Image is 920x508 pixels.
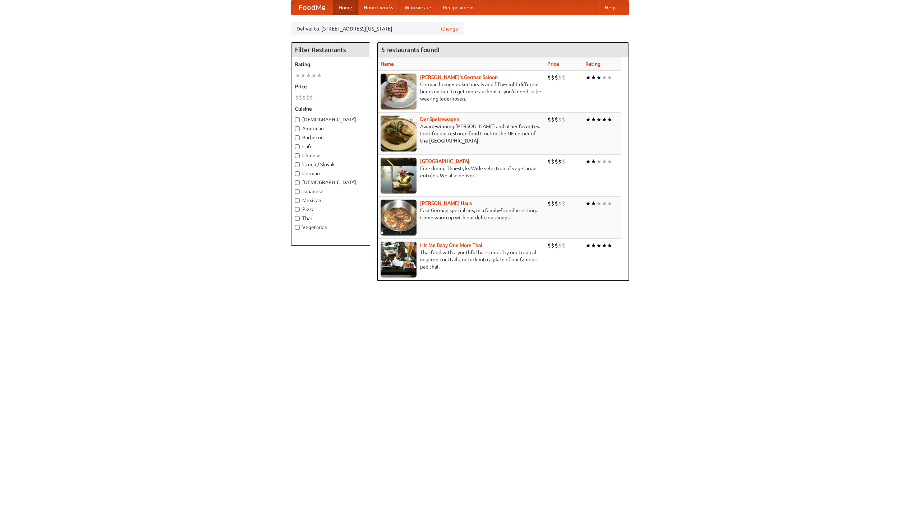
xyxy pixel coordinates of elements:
a: Recipe videos [437,0,480,15]
li: $ [309,94,313,102]
input: Pizza [295,207,300,212]
li: ★ [585,116,591,123]
li: ★ [591,158,596,166]
input: Chinese [295,153,300,158]
li: ★ [607,74,612,81]
li: $ [562,242,565,250]
li: ★ [591,116,596,123]
input: Mexican [295,198,300,203]
input: Barbecue [295,135,300,140]
li: $ [562,74,565,81]
img: satay.jpg [381,158,417,194]
ng-pluralize: 5 restaurants found! [381,46,440,53]
input: [DEMOGRAPHIC_DATA] [295,180,300,185]
label: [DEMOGRAPHIC_DATA] [295,179,366,186]
a: Name [381,61,394,67]
label: Japanese [295,188,366,195]
p: Award-winning [PERSON_NAME] and other favorites. Look for our restored food truck in the NE corne... [381,123,542,144]
label: [DEMOGRAPHIC_DATA] [295,116,366,123]
label: Cafe [295,143,366,150]
li: ★ [317,71,322,79]
li: $ [547,242,551,250]
a: Hit Me Baby One More Thai [420,242,482,248]
li: ★ [602,200,607,208]
li: $ [551,116,555,123]
li: ★ [596,74,602,81]
h5: Cuisine [295,105,366,112]
li: $ [562,158,565,166]
label: Mexican [295,197,366,204]
li: $ [558,200,562,208]
img: speisewagen.jpg [381,116,417,152]
li: ★ [585,74,591,81]
li: ★ [602,116,607,123]
li: $ [558,116,562,123]
img: babythai.jpg [381,242,417,278]
li: ★ [602,242,607,250]
p: German home-cooked meals and fifty-eight different beers on tap. To get more authentic, you'd nee... [381,81,542,102]
li: $ [306,94,309,102]
li: $ [562,200,565,208]
li: ★ [306,71,311,79]
input: Japanese [295,189,300,194]
a: Home [333,0,358,15]
li: $ [547,116,551,123]
li: $ [551,200,555,208]
li: ★ [602,74,607,81]
li: ★ [607,158,612,166]
img: kohlhaus.jpg [381,200,417,236]
label: Barbecue [295,134,366,141]
li: ★ [591,200,596,208]
li: $ [547,158,551,166]
input: Vegetarian [295,225,300,230]
li: ★ [585,242,591,250]
a: [PERSON_NAME]'s German Saloon [420,74,498,80]
li: ★ [596,116,602,123]
label: Czech / Slovak [295,161,366,168]
label: American [295,125,366,132]
img: esthers.jpg [381,74,417,109]
a: How it works [358,0,399,15]
a: Help [599,0,621,15]
label: Thai [295,215,366,222]
p: Thai food with a youthful bar scene. Try our tropical inspired cocktails, or tuck into a plate of... [381,249,542,270]
label: Vegetarian [295,224,366,231]
li: ★ [607,200,612,208]
li: ★ [602,158,607,166]
p: Fine dining Thai-style. Wide selection of vegetarian entrées. We also deliver. [381,165,542,179]
li: $ [562,116,565,123]
div: Deliver to: [STREET_ADDRESS][US_STATE] [291,22,464,35]
li: $ [551,158,555,166]
li: $ [555,74,558,81]
li: ★ [596,158,602,166]
li: ★ [585,200,591,208]
a: Who we are [399,0,437,15]
a: Der Speisewagen [420,116,459,122]
h4: Filter Restaurants [291,43,370,57]
li: ★ [596,242,602,250]
a: [GEOGRAPHIC_DATA] [420,158,469,164]
input: German [295,171,300,176]
a: Price [547,61,559,67]
li: $ [551,242,555,250]
li: ★ [295,71,300,79]
a: FoodMe [291,0,333,15]
li: $ [558,242,562,250]
li: ★ [585,158,591,166]
input: Czech / Slovak [295,162,300,167]
h5: Rating [295,61,366,68]
p: East German specialties, in a family-friendly setting. Come warm up with our delicious soups. [381,207,542,221]
b: [PERSON_NAME] Haus [420,200,472,206]
input: [DEMOGRAPHIC_DATA] [295,117,300,122]
li: $ [551,74,555,81]
li: ★ [300,71,306,79]
li: $ [547,200,551,208]
li: $ [555,158,558,166]
label: Pizza [295,206,366,213]
a: Change [441,25,458,32]
input: American [295,126,300,131]
li: ★ [607,242,612,250]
